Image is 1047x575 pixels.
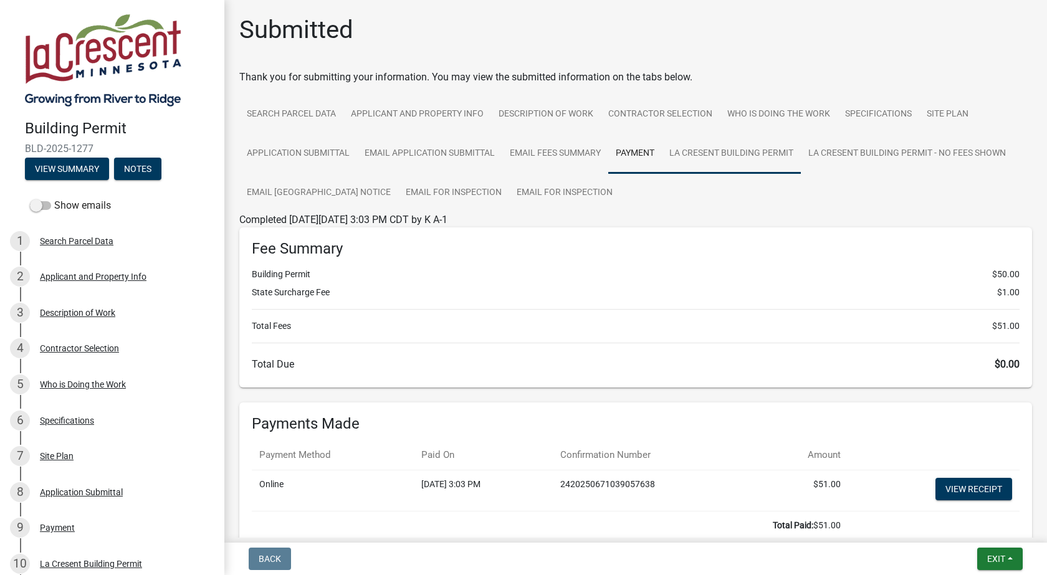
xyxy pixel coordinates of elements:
[25,164,109,174] wm-modal-confirm: Summary
[252,268,1020,281] li: Building Permit
[10,446,30,466] div: 7
[601,95,720,135] a: Contractor Selection
[40,344,119,353] div: Contractor Selection
[919,95,976,135] a: Site Plan
[252,470,414,511] td: Online
[662,134,801,174] a: La Cresent Building Permit
[10,338,30,358] div: 4
[357,134,502,174] a: Email Application Submittal
[239,214,447,226] span: Completed [DATE][DATE] 3:03 PM CDT by K A-1
[720,95,838,135] a: Who is Doing the Work
[414,470,553,511] td: [DATE] 3:03 PM
[758,440,848,470] th: Amount
[114,158,161,180] button: Notes
[509,173,620,213] a: Email for Inspection
[608,134,662,174] a: Payment
[992,320,1020,333] span: $51.00
[40,452,74,460] div: Site Plan
[239,95,343,135] a: Search Parcel Data
[252,440,414,470] th: Payment Method
[30,198,111,213] label: Show emails
[977,548,1023,570] button: Exit
[10,267,30,287] div: 2
[259,554,281,564] span: Back
[10,554,30,574] div: 10
[398,173,509,213] a: Email for Inspection
[249,548,291,570] button: Back
[40,416,94,425] div: Specifications
[10,303,30,323] div: 3
[10,411,30,430] div: 6
[114,164,161,174] wm-modal-confirm: Notes
[252,358,1020,370] h6: Total Due
[995,358,1020,370] span: $0.00
[10,482,30,502] div: 8
[801,134,1013,174] a: La Cresent Building Permit - No Fees Shown
[10,518,30,538] div: 9
[838,95,919,135] a: Specifications
[987,554,1005,564] span: Exit
[553,440,758,470] th: Confirmation Number
[40,380,126,389] div: Who is Doing the Work
[997,286,1020,299] span: $1.00
[25,13,181,107] img: City of La Crescent, Minnesota
[40,237,113,245] div: Search Parcel Data
[239,173,398,213] a: Email [GEOGRAPHIC_DATA] Notice
[553,470,758,511] td: 2420250671039057638
[252,415,1020,433] h6: Payments Made
[40,272,146,281] div: Applicant and Property Info
[414,440,553,470] th: Paid On
[252,320,1020,333] li: Total Fees
[992,268,1020,281] span: $50.00
[25,143,199,154] span: BLD-2025-1277
[239,15,353,45] h1: Submitted
[25,120,214,138] h4: Building Permit
[239,134,357,174] a: Application Submittal
[25,158,109,180] button: View Summary
[343,95,491,135] a: Applicant and Property Info
[773,520,813,530] b: Total Paid:
[502,134,608,174] a: Email Fees Summary
[252,286,1020,299] li: State Surcharge Fee
[935,478,1012,500] a: View receipt
[40,523,75,532] div: Payment
[10,231,30,251] div: 1
[10,374,30,394] div: 5
[40,488,123,497] div: Application Submittal
[252,511,848,539] td: $51.00
[252,240,1020,258] h6: Fee Summary
[491,95,601,135] a: Description of Work
[40,559,142,568] div: La Cresent Building Permit
[758,470,848,511] td: $51.00
[40,308,115,317] div: Description of Work
[239,70,1032,85] div: Thank you for submitting your information. You may view the submitted information on the tabs below.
